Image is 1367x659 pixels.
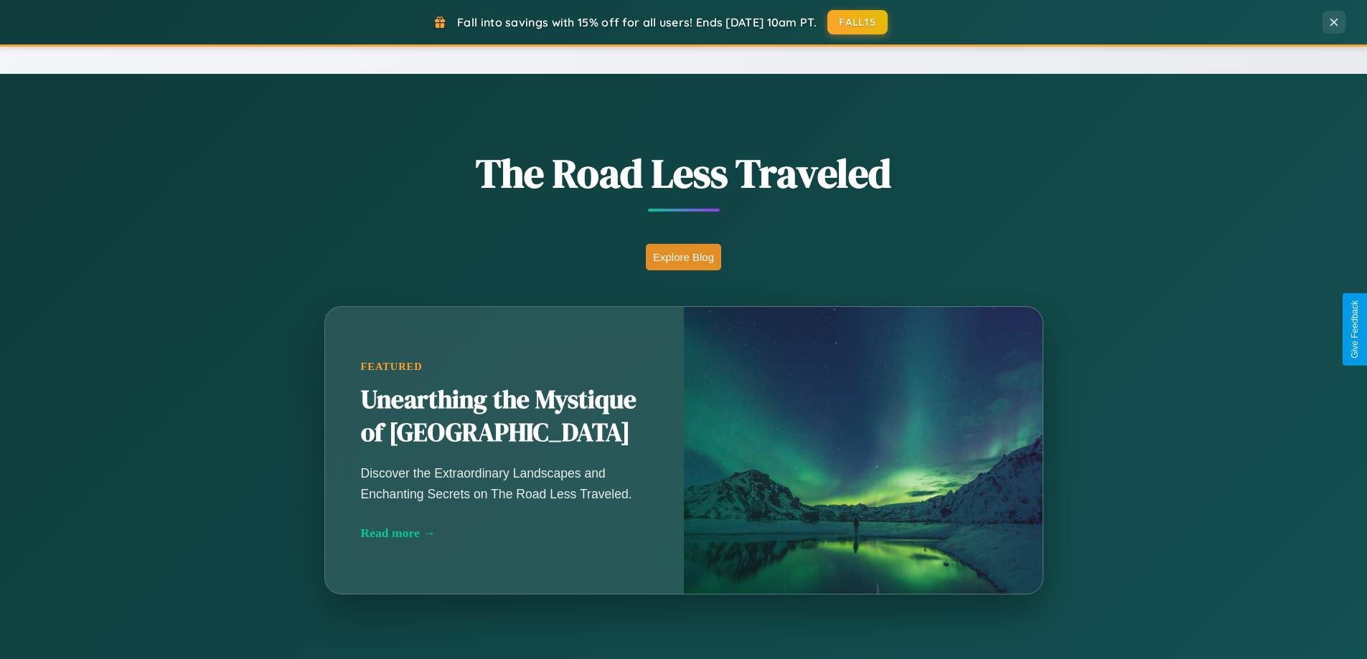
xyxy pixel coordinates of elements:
h1: The Road Less Traveled [253,146,1114,201]
div: Give Feedback [1350,300,1360,359]
button: FALL15 [827,10,888,34]
span: Fall into savings with 15% off for all users! Ends [DATE] 10am PT. [457,15,817,29]
div: Featured [361,361,648,373]
p: Discover the Extraordinary Landscapes and Enchanting Secrets on The Road Less Traveled. [361,463,648,503]
button: Explore Blog [646,244,721,270]
h2: Unearthing the Mystique of [GEOGRAPHIC_DATA] [361,384,648,450]
div: Read more → [361,526,648,541]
